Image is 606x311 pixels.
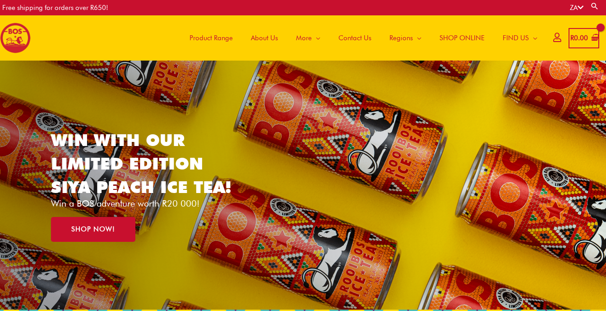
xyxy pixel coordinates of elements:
span: Regions [389,24,413,52]
span: More [296,24,312,52]
span: Product Range [190,24,233,52]
span: SHOP NOW! [71,226,115,233]
a: About Us [242,15,287,61]
span: About Us [251,24,278,52]
a: SHOP NOW! [51,217,135,242]
span: SHOP ONLINE [439,24,485,52]
a: WIN WITH OUR LIMITED EDITION SIYA PEACH ICE TEA! [51,130,231,197]
a: More [287,15,329,61]
span: Contact Us [338,24,371,52]
a: ZA [570,4,583,12]
a: Product Range [180,15,242,61]
a: Regions [380,15,430,61]
a: View Shopping Cart, empty [569,28,599,48]
a: Contact Us [329,15,380,61]
p: Win a BOS adventure worth R20 000! [51,199,245,208]
bdi: 0.00 [570,34,588,42]
span: R [570,34,574,42]
nav: Site Navigation [174,15,546,61]
a: SHOP ONLINE [430,15,494,61]
a: Search button [590,2,599,10]
span: FIND US [503,24,529,52]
